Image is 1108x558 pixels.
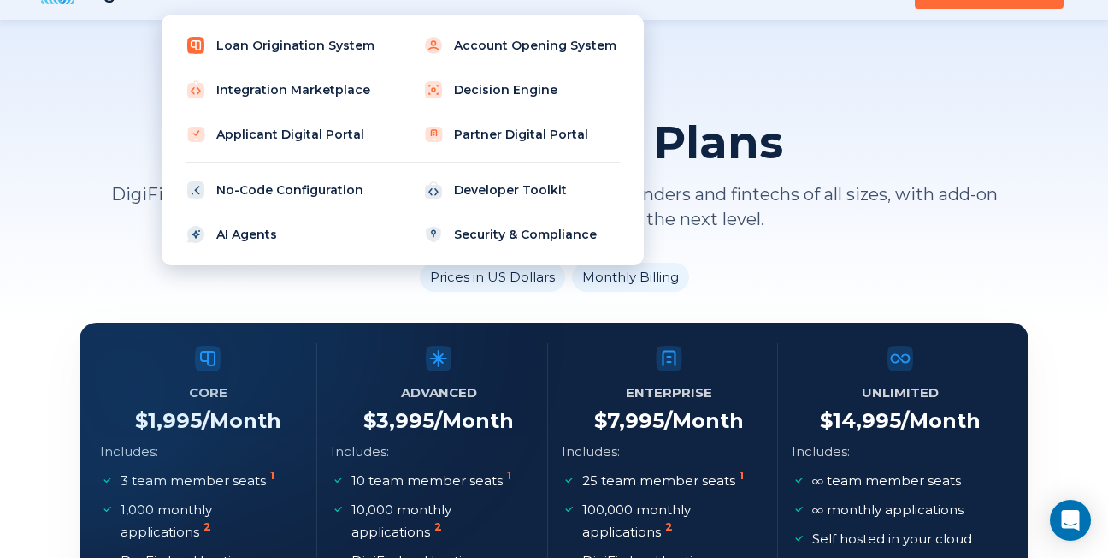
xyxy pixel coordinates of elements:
[351,470,515,492] p: 10 team member seats
[434,520,442,533] sup: 2
[665,520,673,533] sup: 2
[175,217,392,252] a: AI Agents
[582,470,747,492] p: 25 team member seats
[80,182,1028,232] p: DigiFi’s usage-based plans are made for banks, credit unions, lenders and fintechs of all sizes, ...
[562,441,620,463] p: Includes:
[792,441,850,463] p: Includes:
[507,469,511,482] sup: 1
[582,499,761,543] p: 100,000 monthly applications
[820,408,981,434] h4: $ 14,995
[594,408,744,434] h4: $ 7,995
[175,117,392,151] a: Applicant Digital Portal
[363,408,514,434] h4: $ 3,995
[175,73,392,107] a: Integration Marketplace
[812,499,964,521] p: monthly applications
[420,263,565,292] li: Prices in US Dollars
[740,469,744,482] sup: 1
[664,408,744,433] span: /Month
[413,117,630,151] a: Partner Digital Portal
[413,173,630,207] a: Developer Toolkit
[175,173,392,207] a: No-Code Configuration
[1050,500,1091,541] div: Open Intercom Messenger
[812,528,972,550] p: Self hosted in your cloud
[175,28,392,62] a: Loan Origination System
[572,263,689,292] li: Monthly Billing
[413,73,630,107] a: Decision Engine
[413,217,630,252] a: Security & Compliance
[901,408,981,433] span: /Month
[203,520,211,533] sup: 2
[270,469,274,482] sup: 1
[413,28,630,62] a: Account Opening System
[351,499,530,543] p: 10,000 monthly applications
[434,408,514,433] span: /Month
[401,381,477,405] h5: Advanced
[812,470,961,492] p: team member seats
[862,381,939,405] h5: Unlimited
[121,499,299,543] p: 1,000 monthly applications
[626,381,712,405] h5: Enterprise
